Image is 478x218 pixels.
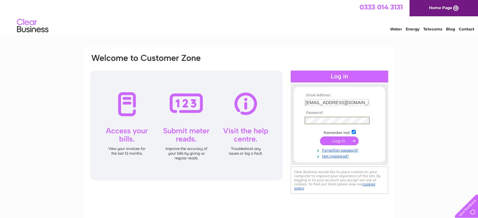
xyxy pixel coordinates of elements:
div: Clear Business is a trading name of Verastar Limited (registered in [GEOGRAPHIC_DATA] No. 3667643... [91,3,388,30]
input: Submit [320,136,359,145]
a: Not registered? [305,153,376,159]
a: Water [390,27,402,31]
a: Contact [459,27,474,31]
td: Remember me? [303,129,376,135]
a: Forgotten password? [305,147,376,153]
th: Email Address: [303,93,376,98]
a: Telecoms [423,27,442,31]
div: Clear Business would like to place cookies on your computer to improve your experience of the sit... [291,167,388,194]
a: Blog [446,27,455,31]
a: Energy [406,27,420,31]
a: 0333 014 3131 [360,3,403,11]
img: logo.png [17,16,49,35]
a: cookies policy [294,182,375,190]
th: Password: [303,111,376,115]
